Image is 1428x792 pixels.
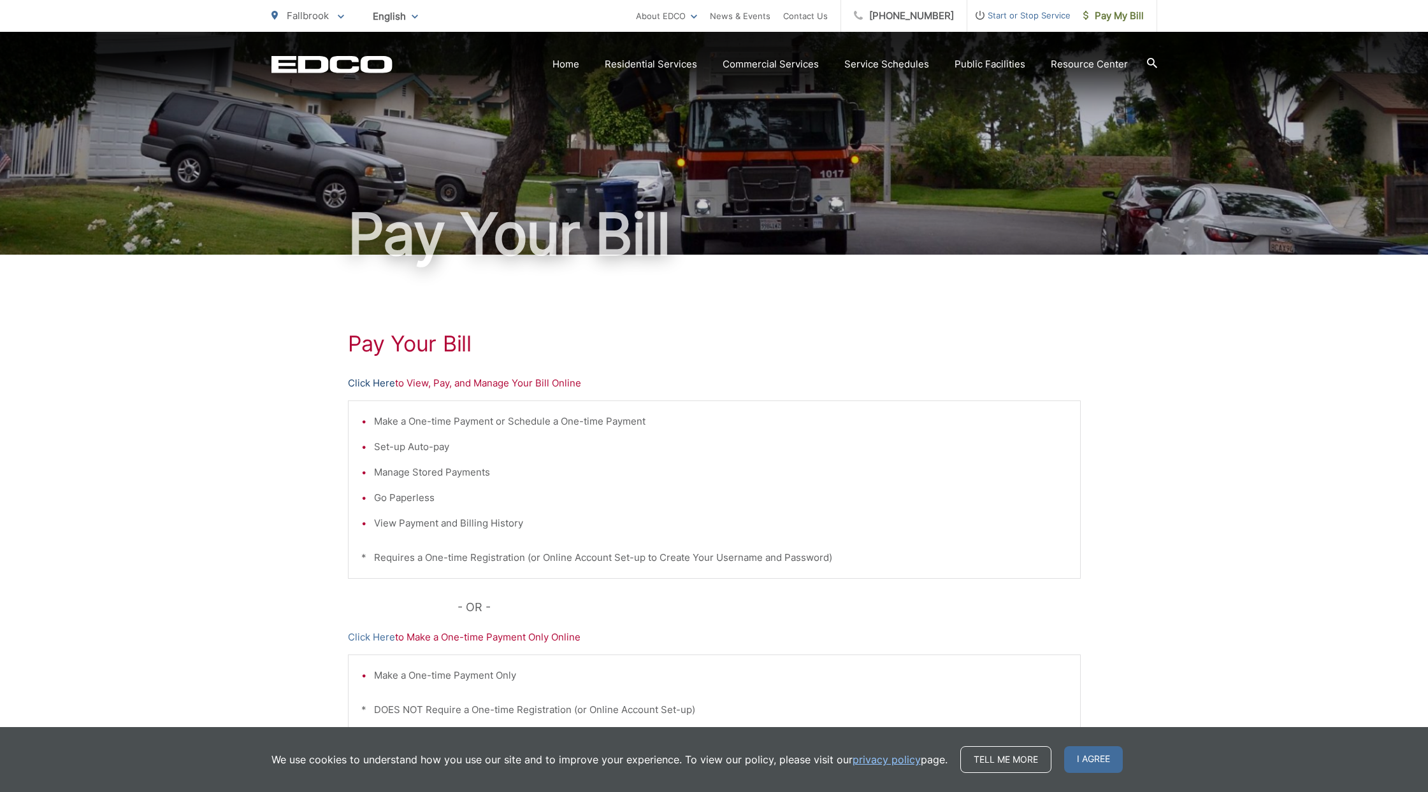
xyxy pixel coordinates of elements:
a: Resource Center [1051,57,1128,72]
li: View Payment and Billing History [374,516,1067,531]
h1: Pay Your Bill [348,331,1081,357]
a: About EDCO [636,8,697,24]
a: Commercial Services [723,57,819,72]
a: Public Facilities [955,57,1025,72]
p: * DOES NOT Require a One-time Registration (or Online Account Set-up) [361,702,1067,718]
a: privacy policy [853,752,921,767]
span: Fallbrook [287,10,329,22]
a: Home [552,57,579,72]
a: Click Here [348,376,395,391]
li: Make a One-time Payment Only [374,668,1067,683]
a: EDCD logo. Return to the homepage. [271,55,393,73]
p: We use cookies to understand how you use our site and to improve your experience. To view our pol... [271,752,948,767]
a: Service Schedules [844,57,929,72]
li: Go Paperless [374,490,1067,506]
span: Pay My Bill [1083,8,1144,24]
p: to View, Pay, and Manage Your Bill Online [348,376,1081,391]
p: to Make a One-time Payment Only Online [348,630,1081,645]
a: Contact Us [783,8,828,24]
a: Residential Services [605,57,697,72]
h1: Pay Your Bill [271,202,1157,266]
li: Set-up Auto-pay [374,439,1067,455]
p: - OR - [458,598,1081,617]
span: English [363,5,428,27]
a: Click Here [348,630,395,645]
a: Tell me more [960,746,1051,773]
p: * Requires a One-time Registration (or Online Account Set-up to Create Your Username and Password) [361,550,1067,565]
span: I agree [1064,746,1123,773]
li: Manage Stored Payments [374,465,1067,480]
li: Make a One-time Payment or Schedule a One-time Payment [374,414,1067,429]
a: News & Events [710,8,770,24]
